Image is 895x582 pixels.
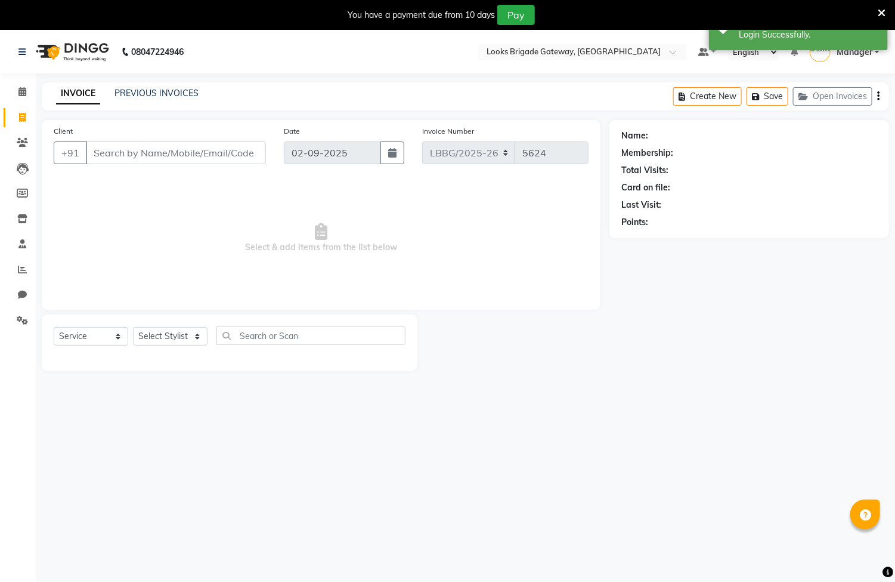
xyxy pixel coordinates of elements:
input: Search by Name/Mobile/Email/Code [86,141,266,164]
input: Search or Scan [216,327,405,345]
div: Total Visits: [621,164,668,177]
button: Pay [497,5,535,25]
label: Date [284,126,300,137]
a: PREVIOUS INVOICES [114,88,199,98]
button: Create New [673,87,742,106]
button: Save [747,87,788,106]
div: Membership: [621,147,673,159]
div: Points: [621,216,648,229]
div: Name: [621,130,648,142]
span: Select & add items from the list below [54,178,589,298]
span: Manager [837,46,872,58]
div: Last Visit: [621,199,661,211]
label: Invoice Number [422,126,474,137]
img: logo [30,35,112,69]
div: Card on file: [621,181,670,194]
button: Open Invoices [793,87,872,106]
label: Client [54,126,73,137]
div: You have a payment due from 10 days [348,9,495,21]
iframe: chat widget [845,534,883,570]
button: +91 [54,141,87,164]
b: 08047224946 [131,35,184,69]
a: INVOICE [56,83,100,104]
div: Login Successfully. [739,29,879,41]
img: Manager [810,41,831,62]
